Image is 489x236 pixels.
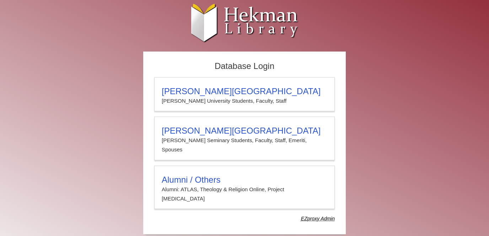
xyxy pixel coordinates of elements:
[162,136,327,155] p: [PERSON_NAME] Seminary Students, Faculty, Staff, Emeriti, Spouses
[162,185,327,204] p: Alumni: ATLAS, Theology & Religion Online, Project [MEDICAL_DATA]
[151,59,338,74] h2: Database Login
[162,175,327,204] summary: Alumni / OthersAlumni: ATLAS, Theology & Religion Online, Project [MEDICAL_DATA]
[162,175,327,185] h3: Alumni / Others
[301,216,335,221] dfn: Use Alumni login
[162,126,327,136] h3: [PERSON_NAME][GEOGRAPHIC_DATA]
[162,86,327,96] h3: [PERSON_NAME][GEOGRAPHIC_DATA]
[162,96,327,106] p: [PERSON_NAME] University Students, Faculty, Staff
[154,77,335,111] a: [PERSON_NAME][GEOGRAPHIC_DATA][PERSON_NAME] University Students, Faculty, Staff
[154,117,335,160] a: [PERSON_NAME][GEOGRAPHIC_DATA][PERSON_NAME] Seminary Students, Faculty, Staff, Emeriti, Spouses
